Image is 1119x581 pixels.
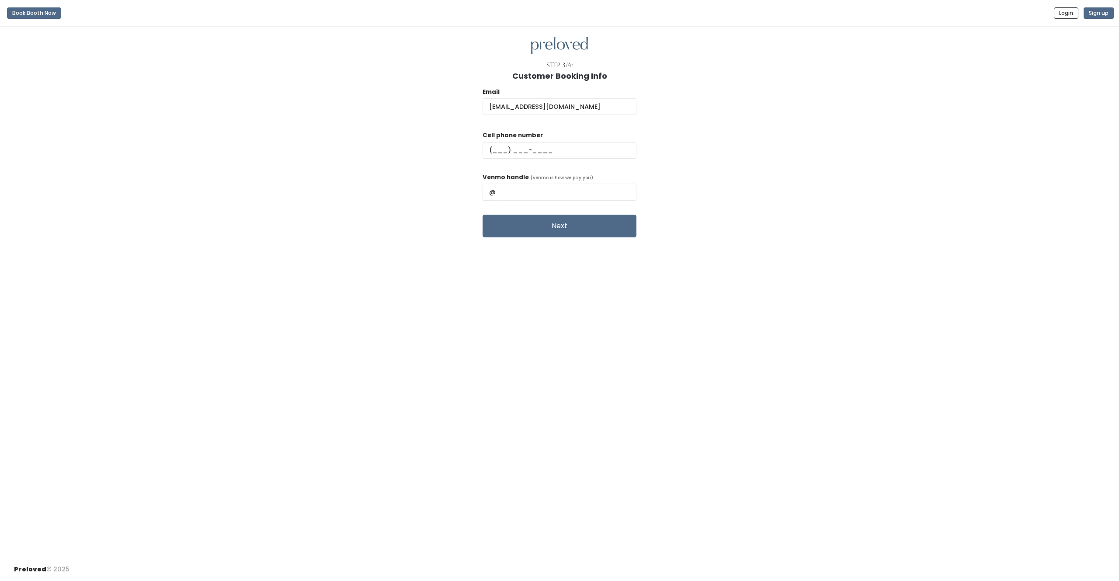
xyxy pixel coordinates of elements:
[531,37,588,54] img: preloved logo
[512,72,607,80] h1: Customer Booking Info
[1084,7,1114,19] button: Sign up
[531,174,593,181] span: (venmo is how we pay you)
[483,88,500,97] label: Email
[483,184,502,200] span: @
[546,61,573,70] div: Step 3/4:
[483,142,636,159] input: (___) ___-____
[7,3,61,23] a: Book Booth Now
[483,98,636,115] input: @ .
[1054,7,1078,19] button: Login
[483,215,636,237] button: Next
[483,173,529,182] label: Venmo handle
[483,131,543,140] label: Cell phone number
[14,565,46,574] span: Preloved
[7,7,61,19] button: Book Booth Now
[14,558,70,574] div: © 2025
